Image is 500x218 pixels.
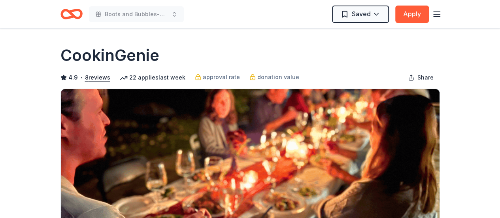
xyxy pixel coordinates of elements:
button: Share [402,70,440,85]
button: Saved [332,6,389,23]
button: Apply [395,6,429,23]
span: donation value [257,72,299,82]
span: Share [417,73,434,82]
span: • [80,74,83,81]
span: approval rate [203,72,240,82]
span: 4.9 [68,73,78,82]
span: Saved [352,9,371,19]
a: Home [60,5,83,23]
div: 22 applies last week [120,73,185,82]
h1: CookinGenie [60,44,159,66]
a: approval rate [195,72,240,82]
button: 8reviews [85,73,110,82]
button: Boots and Bubbles-Annual Silent Auction [89,6,184,22]
span: Boots and Bubbles-Annual Silent Auction [105,9,168,19]
a: donation value [249,72,299,82]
